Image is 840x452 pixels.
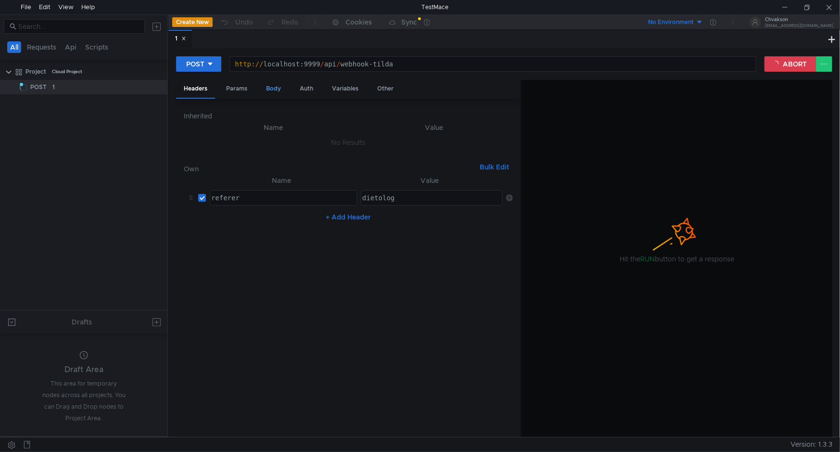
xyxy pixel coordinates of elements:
[175,34,186,44] div: 1
[82,41,111,53] button: Scripts
[345,16,372,28] div: Cookies
[355,122,513,133] th: Value
[281,16,298,28] div: Redo
[18,21,139,32] input: Search...
[176,56,221,72] button: POST
[213,15,260,29] button: Undo
[52,65,82,79] div: Cloud Project
[322,211,375,223] button: + Add Header
[764,56,816,72] button: ABORT
[258,80,289,98] div: Body
[62,41,79,53] button: Api
[72,316,92,328] div: Drafts
[369,80,401,98] div: Other
[52,80,55,94] div: 1
[184,163,476,175] h6: Own
[206,175,357,186] th: Name
[176,80,215,99] div: Headers
[765,17,833,22] div: Chvakson
[765,24,833,27] div: [EMAIL_ADDRESS][DOMAIN_NAME]
[24,41,59,53] button: Requests
[218,80,255,98] div: Params
[401,19,417,26] div: Sync
[357,175,502,186] th: Value
[324,80,366,98] div: Variables
[331,138,366,147] nz-embed-empty: No Results
[172,17,213,27] button: Create New
[636,14,703,30] button: No Environment
[292,80,321,98] div: Auth
[30,80,47,94] span: POST
[184,110,513,122] h6: Inherited
[648,18,694,27] div: No Environment
[260,15,305,29] button: Redo
[25,65,46,79] div: Project
[7,41,21,53] button: All
[186,59,204,69] div: POST
[235,16,253,28] div: Undo
[20,84,27,91] span: Loading...
[476,161,513,173] button: Bulk Edit
[790,438,832,452] span: Version: 1.3.3
[191,122,355,133] th: Name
